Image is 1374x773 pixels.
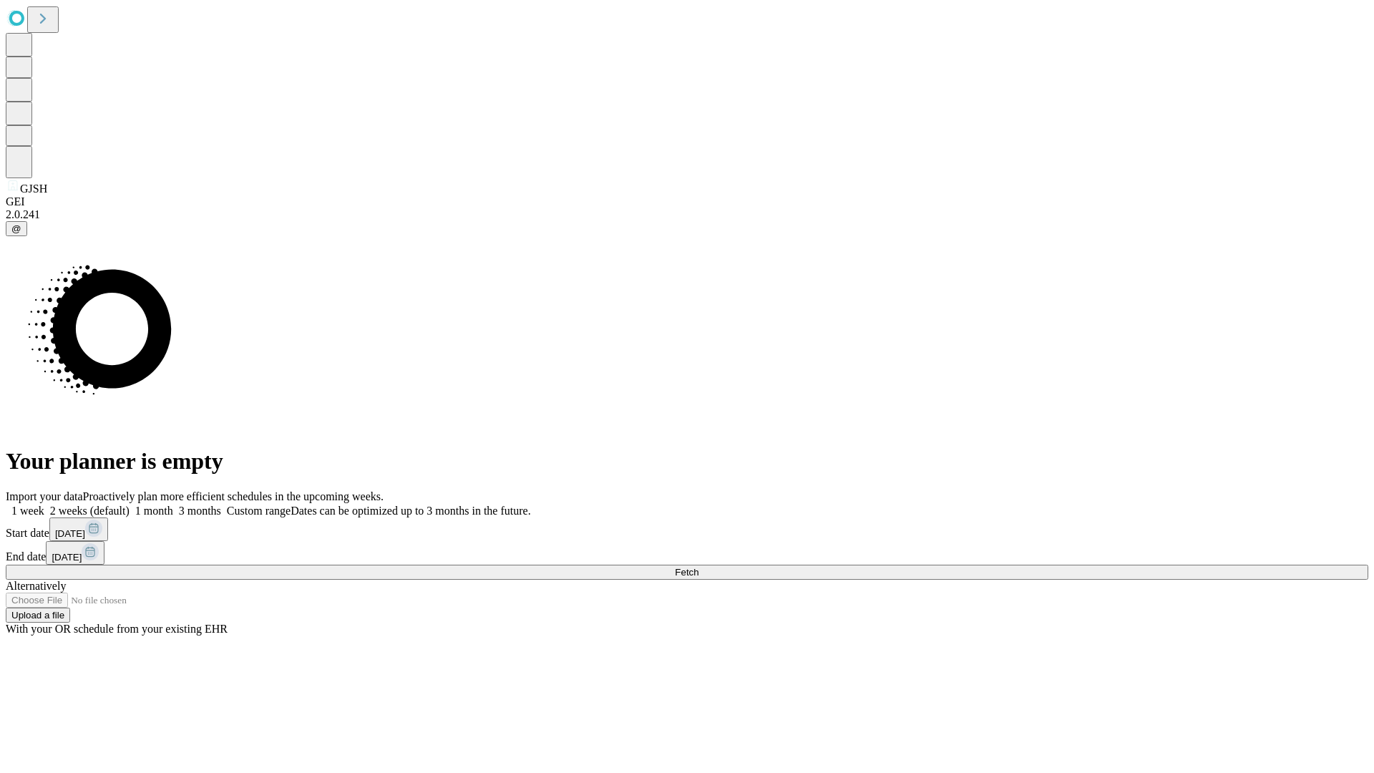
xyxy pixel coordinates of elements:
div: GEI [6,195,1368,208]
span: 1 week [11,505,44,517]
h1: Your planner is empty [6,448,1368,475]
span: @ [11,223,21,234]
span: Import your data [6,490,83,502]
span: GJSH [20,183,47,195]
span: Dates can be optimized up to 3 months in the future. [291,505,530,517]
span: [DATE] [52,552,82,563]
span: Custom range [227,505,291,517]
span: Proactively plan more efficient schedules in the upcoming weeks. [83,490,384,502]
button: [DATE] [49,517,108,541]
span: [DATE] [55,528,85,539]
span: 1 month [135,505,173,517]
button: Fetch [6,565,1368,580]
button: Upload a file [6,608,70,623]
span: Alternatively [6,580,66,592]
button: [DATE] [46,541,104,565]
div: Start date [6,517,1368,541]
span: Fetch [675,567,698,578]
span: 2 weeks (default) [50,505,130,517]
div: End date [6,541,1368,565]
span: With your OR schedule from your existing EHR [6,623,228,635]
span: 3 months [179,505,221,517]
div: 2.0.241 [6,208,1368,221]
button: @ [6,221,27,236]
